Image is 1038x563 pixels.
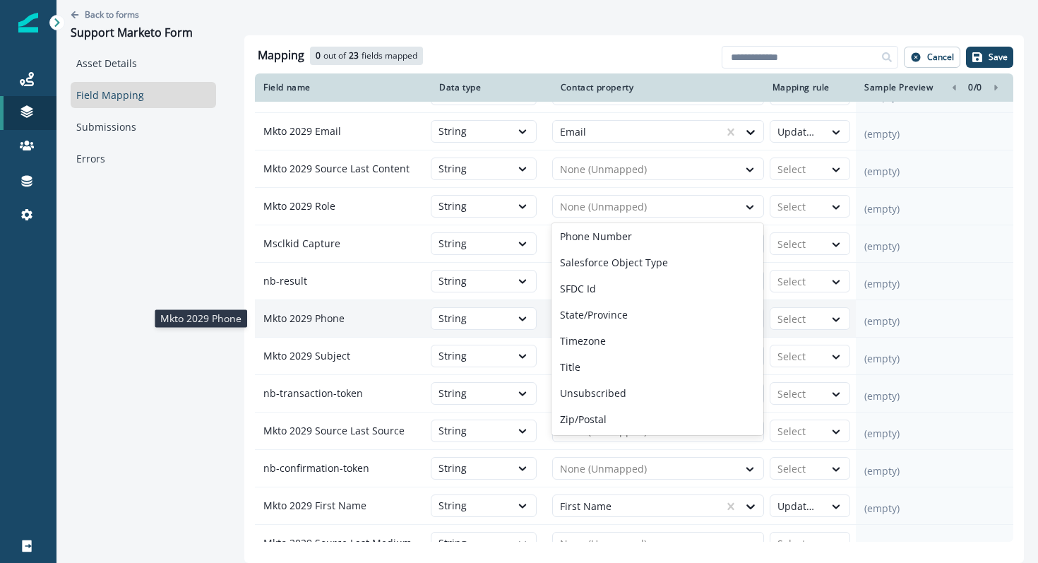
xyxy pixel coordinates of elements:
[560,281,596,296] p: SFDC Id
[255,493,431,518] p: Mkto 2029 First Name
[439,536,503,550] div: String
[71,82,216,108] a: Field Mapping
[255,456,431,481] p: nb-confirmation-token
[439,424,503,438] div: String
[263,82,422,93] div: Field name
[255,381,431,406] p: nb-transaction-token
[560,386,626,401] p: Unsubscribed
[439,82,544,93] div: Data type
[255,306,431,331] p: Mkto 2029 Phone
[71,50,216,76] a: Asset Details
[864,389,1005,403] p: (empty)
[439,199,503,213] div: String
[864,314,1005,328] p: (empty)
[255,268,431,294] p: nb-result
[864,165,1005,179] p: (empty)
[864,127,1005,141] p: (empty)
[989,52,1008,62] p: Save
[864,352,1005,366] p: (empty)
[560,412,607,427] p: Zip/Postal
[349,49,359,62] p: 23
[255,231,431,256] p: Msclkid Capture
[560,229,632,244] p: Phone Number
[255,343,431,369] p: Mkto 2029 Subject
[560,255,668,270] p: Salesforce Object Type
[255,194,431,219] p: Mkto 2029 Role
[255,156,431,182] p: Mkto 2029 Source Last Content
[864,464,1005,478] p: (empty)
[560,333,606,348] p: Timezone
[71,146,216,172] a: Errors
[945,79,962,96] button: left-icon
[439,312,503,326] div: String
[439,162,503,176] div: String
[560,360,580,374] p: Title
[71,114,216,140] a: Submissions
[362,49,417,62] p: fields mapped
[255,531,431,556] p: Mkto 2029 Source Last Medium
[71,26,193,42] div: Support Marketo Form
[71,8,139,20] button: Go back
[772,82,847,93] div: Mapping rule
[864,502,1005,516] p: (empty)
[904,47,960,68] button: Cancel
[439,461,503,475] div: String
[258,49,304,62] h2: Mapping
[968,82,982,93] p: 0 / 0
[255,418,431,444] p: Mkto 2029 Source Last Source
[439,386,503,401] div: String
[864,239,1005,254] p: (empty)
[864,82,933,93] p: Sample Preview
[255,119,431,144] p: Mkto 2029 Email
[988,79,1005,96] button: Right-forward-icon
[85,8,139,20] p: Back to forms
[18,13,38,32] img: Inflection
[927,52,954,62] p: Cancel
[966,47,1013,68] button: Save
[439,274,503,288] div: String
[864,539,1005,553] p: (empty)
[316,49,321,62] p: 0
[323,49,346,62] p: out of
[560,307,628,322] p: State/Province
[864,202,1005,216] p: (empty)
[439,499,503,513] div: String
[561,82,634,93] p: Contact property
[439,124,503,138] div: String
[439,349,503,363] div: String
[439,237,503,251] div: String
[864,277,1005,291] p: (empty)
[864,427,1005,441] p: (empty)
